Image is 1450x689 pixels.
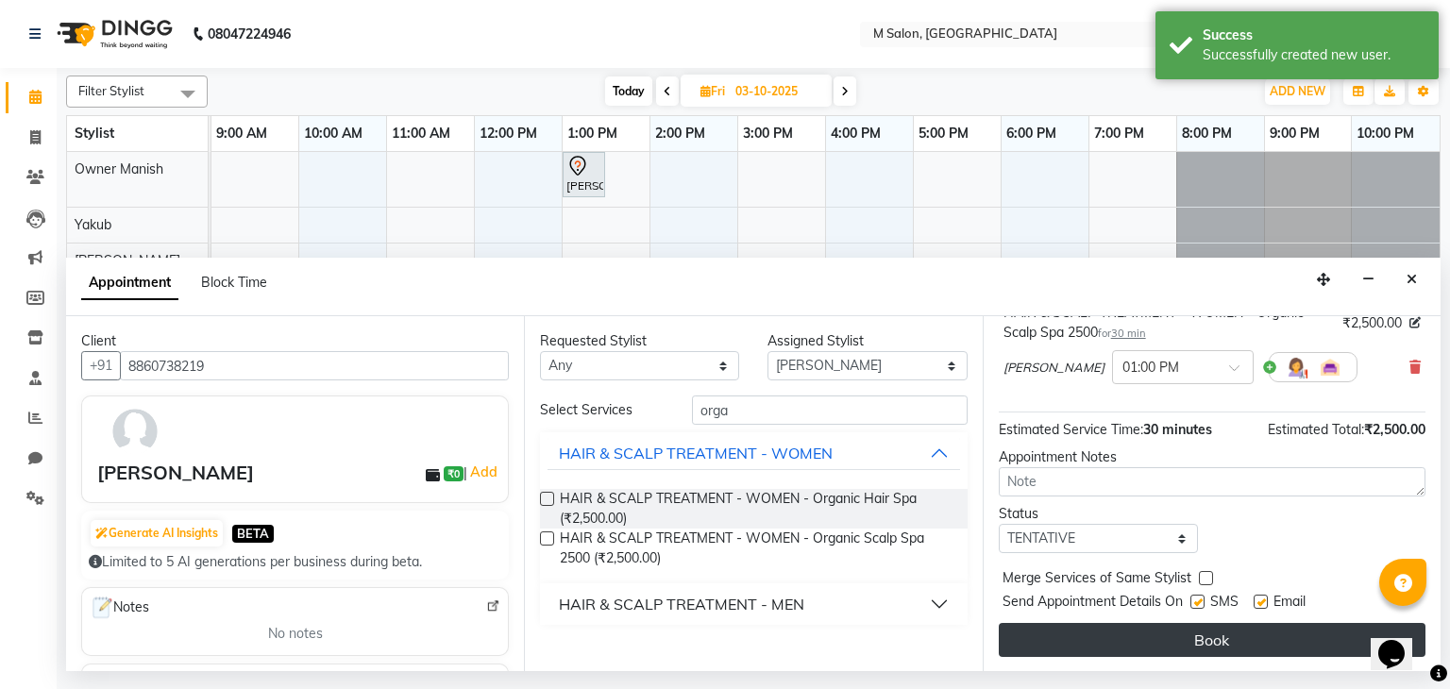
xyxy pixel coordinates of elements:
div: Select Services [526,400,678,420]
div: [PERSON_NAME] ., 01:00 PM-01:30 PM, FACIALS - Mango Mousse 3000 [565,155,603,194]
input: Search by Name/Mobile/Email/Code [120,351,509,380]
div: HAIR & SCALP TREATMENT - WOMEN [559,442,833,464]
div: Successfully created new user. [1203,45,1425,65]
a: 8:00 PM [1177,120,1237,147]
button: +91 [81,351,121,380]
button: Generate AI Insights [91,520,223,546]
button: HAIR & SCALP TREATMENT - MEN [548,587,959,621]
span: ADD NEW [1270,84,1325,98]
div: Appointment Notes [999,447,1425,467]
span: 30 min [1111,327,1146,340]
span: Yakub [75,216,111,233]
span: HAIR & SCALP TREATMENT - WOMEN - Organic Hair Spa (₹2,500.00) [560,489,952,529]
span: Appointment [81,266,178,300]
span: Stylist [75,125,114,142]
a: 6:00 PM [1002,120,1061,147]
a: 12:00 PM [475,120,542,147]
span: Notes [90,596,149,620]
div: Status [999,504,1198,524]
button: Close [1398,265,1425,294]
div: [PERSON_NAME] [97,459,254,487]
span: [PERSON_NAME] [75,252,180,269]
div: Limited to 5 AI generations per business during beta. [89,552,501,572]
a: 2:00 PM [650,120,710,147]
span: BETA [232,525,274,543]
input: 2025-10-03 [730,77,824,106]
a: 10:00 AM [299,120,367,147]
div: Client [81,331,509,351]
span: Merge Services of Same Stylist [1003,568,1191,592]
a: 9:00 AM [211,120,272,147]
i: Edit price [1409,317,1421,328]
b: 08047224946 [208,8,291,60]
span: Filter Stylist [78,83,144,98]
small: for [1098,327,1146,340]
a: 3:00 PM [738,120,798,147]
img: avatar [108,404,162,459]
a: Add [467,461,500,483]
span: | [464,461,500,483]
div: Requested Stylist [540,331,739,351]
img: Interior.png [1319,356,1341,378]
span: ₹0 [444,466,464,481]
span: ₹2,500.00 [1342,313,1402,333]
span: Email [1273,592,1306,615]
a: 10:00 PM [1352,120,1419,147]
img: logo [48,8,177,60]
span: [PERSON_NAME] [1003,359,1104,378]
span: Owner Manish [75,160,163,177]
span: Today [605,76,652,106]
input: Search by service name [692,395,968,425]
div: HAIR & SCALP TREATMENT - MEN [559,593,804,615]
span: Block Time [201,274,267,291]
span: HAIR & SCALP TREATMENT - WOMEN - Organic Scalp Spa 2500 (₹2,500.00) [560,529,952,568]
span: No notes [268,624,323,644]
span: ₹2,500.00 [1364,421,1425,438]
span: 30 minutes [1143,421,1212,438]
span: SMS [1210,592,1239,615]
span: Fri [696,84,730,98]
span: Estimated Total: [1268,421,1364,438]
img: Hairdresser.png [1285,356,1307,378]
a: 4:00 PM [826,120,885,147]
a: 7:00 PM [1089,120,1149,147]
a: 5:00 PM [914,120,973,147]
span: Send Appointment Details On [1003,592,1183,615]
iframe: chat widget [1371,613,1431,670]
a: 1:00 PM [563,120,622,147]
a: 11:00 AM [387,120,455,147]
button: ADD NEW [1265,78,1330,105]
div: HAIR & SCALP TREATMENT - WOMEN - Organic Scalp Spa 2500 [1003,303,1335,343]
button: Book [999,623,1425,657]
div: Success [1203,25,1425,45]
button: HAIR & SCALP TREATMENT - WOMEN [548,436,959,470]
a: 9:00 PM [1265,120,1324,147]
span: Estimated Service Time: [999,421,1143,438]
div: Assigned Stylist [767,331,967,351]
